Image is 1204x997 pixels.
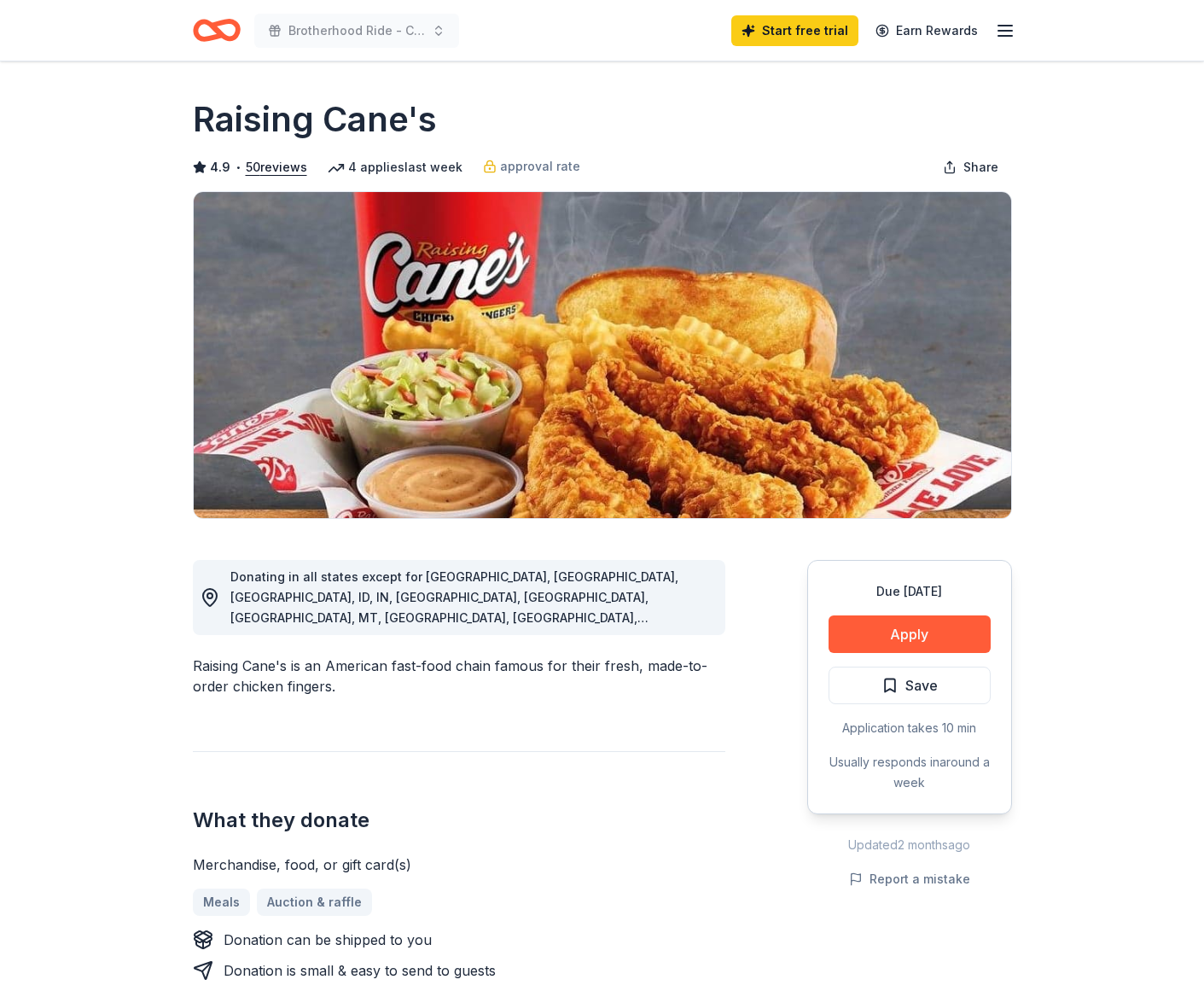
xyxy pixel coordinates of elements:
button: Share [929,150,1012,184]
h2: What they donate [193,807,725,834]
a: Start free trial [731,15,858,46]
div: Due [DATE] [829,581,991,602]
a: Auction & raffle [257,889,372,916]
a: approval rate [483,156,580,177]
button: Report a mistake [849,869,970,889]
span: approval rate [500,156,580,177]
span: 4.9 [210,157,230,178]
div: Application takes 10 min [829,718,991,738]
div: 4 applies last week [328,157,462,178]
a: Earn Rewards [865,15,988,46]
div: Donation is small & easy to send to guests [224,960,496,981]
a: Meals [193,889,250,916]
button: Brotherhood Ride - Cycling for Fallen Heroes [254,14,459,48]
a: Home [193,10,241,50]
span: Donating in all states except for [GEOGRAPHIC_DATA], [GEOGRAPHIC_DATA], [GEOGRAPHIC_DATA], ID, IN... [230,569,678,707]
button: Apply [829,615,991,653]
div: Raising Cane's is an American fast-food chain famous for their fresh, made-to-order chicken fingers. [193,656,725,697]
h1: Raising Cane's [193,96,437,143]
div: Donation can be shipped to you [224,930,432,950]
button: Save [829,667,991,704]
div: Merchandise, food, or gift card(s) [193,854,725,875]
span: • [235,160,241,174]
span: Brotherhood Ride - Cycling for Fallen Heroes [288,20,425,41]
span: Save [905,674,938,697]
img: Image for Raising Cane's [194,192,1011,518]
button: 50reviews [246,157,307,178]
div: Updated 2 months ago [807,835,1012,855]
div: Usually responds in around a week [829,752,991,793]
span: Share [963,157,998,178]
